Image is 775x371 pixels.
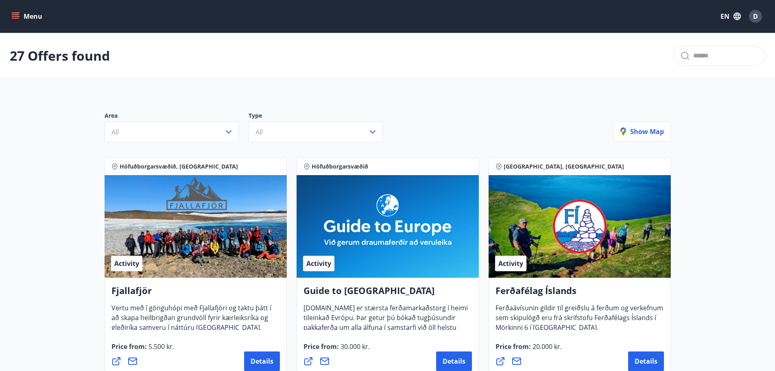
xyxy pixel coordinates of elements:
span: [GEOGRAPHIC_DATA], [GEOGRAPHIC_DATA] [504,162,624,171]
span: Vertu með í gönguhópi með Fjallafjöri og taktu þátt í að skapa heilbrigðan grundvöll fyrir kærlei... [111,303,271,338]
h4: Ferðafélag Íslands [496,284,664,303]
span: Höfuðborgarsvæðið [312,162,368,171]
span: 5.500 kr. [147,342,174,351]
span: Details [443,357,465,366]
p: Type [249,112,393,121]
button: Details [628,351,664,371]
span: 30.000 kr. [339,342,370,351]
h4: Guide to [GEOGRAPHIC_DATA] [303,284,472,303]
button: menu [10,9,46,24]
button: All [249,121,383,143]
span: Price from : [111,342,174,358]
span: Activity [114,259,139,268]
button: Details [436,351,472,371]
p: Show map [620,127,664,136]
span: Activity [498,259,523,268]
span: 20.000 kr. [531,342,562,351]
h4: Fjallafjör [111,284,280,303]
span: D [753,12,758,21]
span: Details [251,357,273,366]
span: Activity [306,259,331,268]
span: [DOMAIN_NAME] er stærsta ferðamarkaðstorg í heimi tileinkað Evrópu. Þar getur þú bókað tugþúsundi... [303,303,468,358]
span: All [111,127,119,136]
button: D [746,7,765,26]
button: EN [717,9,744,24]
p: Area [105,112,249,121]
button: Details [244,351,280,371]
span: Price from : [303,342,370,358]
span: Price from : [496,342,562,358]
button: Show map [613,121,671,142]
span: Details [635,357,657,366]
button: All [105,121,239,143]
span: All [255,127,263,136]
p: 27 Offers found [10,47,110,65]
span: Höfuðborgarsvæðið, [GEOGRAPHIC_DATA] [120,162,238,171]
span: Ferðaávísunin gildir til greiðslu á ferðum og verkefnum sem skipulögð eru frá skrifstofu Ferðafél... [496,303,663,338]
